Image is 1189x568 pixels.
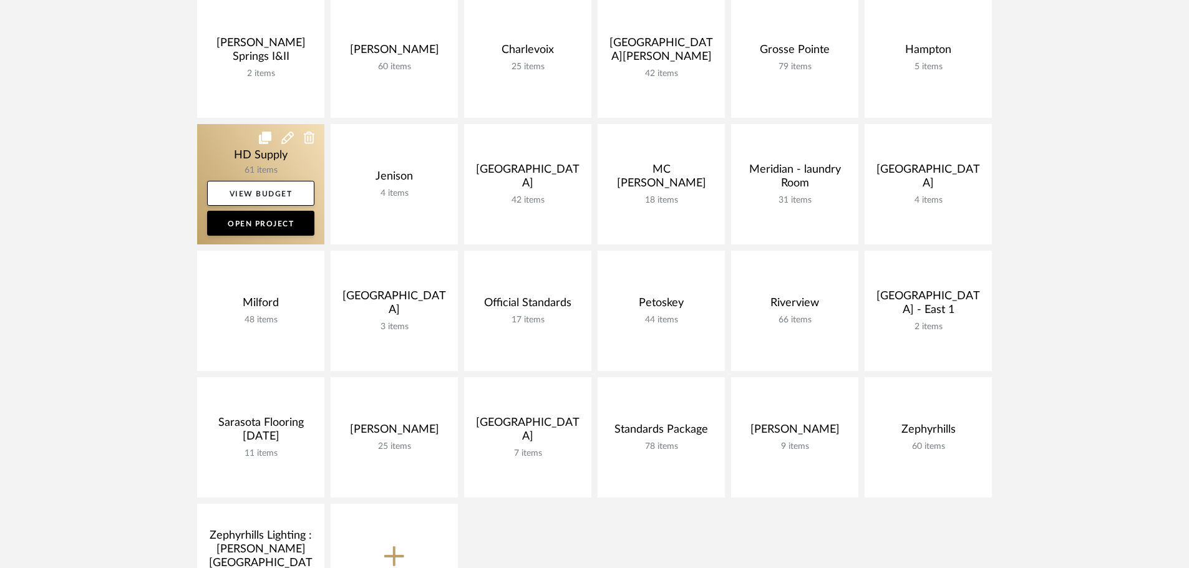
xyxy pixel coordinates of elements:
div: 60 items [875,441,982,452]
div: 4 items [341,188,448,199]
div: Zephyrhills [875,423,982,441]
div: [PERSON_NAME] [341,423,448,441]
a: View Budget [207,181,314,206]
div: 7 items [474,448,581,459]
div: Charlevoix [474,43,581,62]
div: 4 items [875,195,982,206]
div: Meridian - laundry Room [741,163,848,195]
div: Sarasota Flooring [DATE] [207,416,314,448]
div: [GEOGRAPHIC_DATA] [875,163,982,195]
div: Milford [207,296,314,315]
div: 66 items [741,315,848,325]
div: Official Standards [474,296,581,315]
div: 5 items [875,62,982,72]
div: [PERSON_NAME] [741,423,848,441]
div: 42 items [474,195,581,206]
div: [GEOGRAPHIC_DATA] [474,163,581,195]
div: 78 items [608,441,715,452]
div: [GEOGRAPHIC_DATA] - East 1 [875,289,982,322]
div: 31 items [741,195,848,206]
div: 25 items [341,441,448,452]
div: 44 items [608,315,715,325]
div: [PERSON_NAME] Springs I&II [207,36,314,69]
div: 9 items [741,441,848,452]
div: [GEOGRAPHIC_DATA] [341,289,448,322]
div: 79 items [741,62,848,72]
div: 2 items [207,69,314,79]
div: Grosse Pointe [741,43,848,62]
div: MC [PERSON_NAME] [608,163,715,195]
div: Hampton [875,43,982,62]
div: 18 items [608,195,715,206]
div: 17 items [474,315,581,325]
div: Standards Package [608,423,715,441]
div: 42 items [608,69,715,79]
div: Riverview [741,296,848,315]
div: [PERSON_NAME] [341,43,448,62]
div: 48 items [207,315,314,325]
a: Open Project [207,211,314,236]
div: 2 items [875,322,982,332]
div: Jenison [341,170,448,188]
div: 11 items [207,448,314,459]
div: [GEOGRAPHIC_DATA][PERSON_NAME] [608,36,715,69]
div: [GEOGRAPHIC_DATA] [474,416,581,448]
div: 3 items [341,322,448,332]
div: 25 items [474,62,581,72]
div: 60 items [341,62,448,72]
div: Petoskey [608,296,715,315]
